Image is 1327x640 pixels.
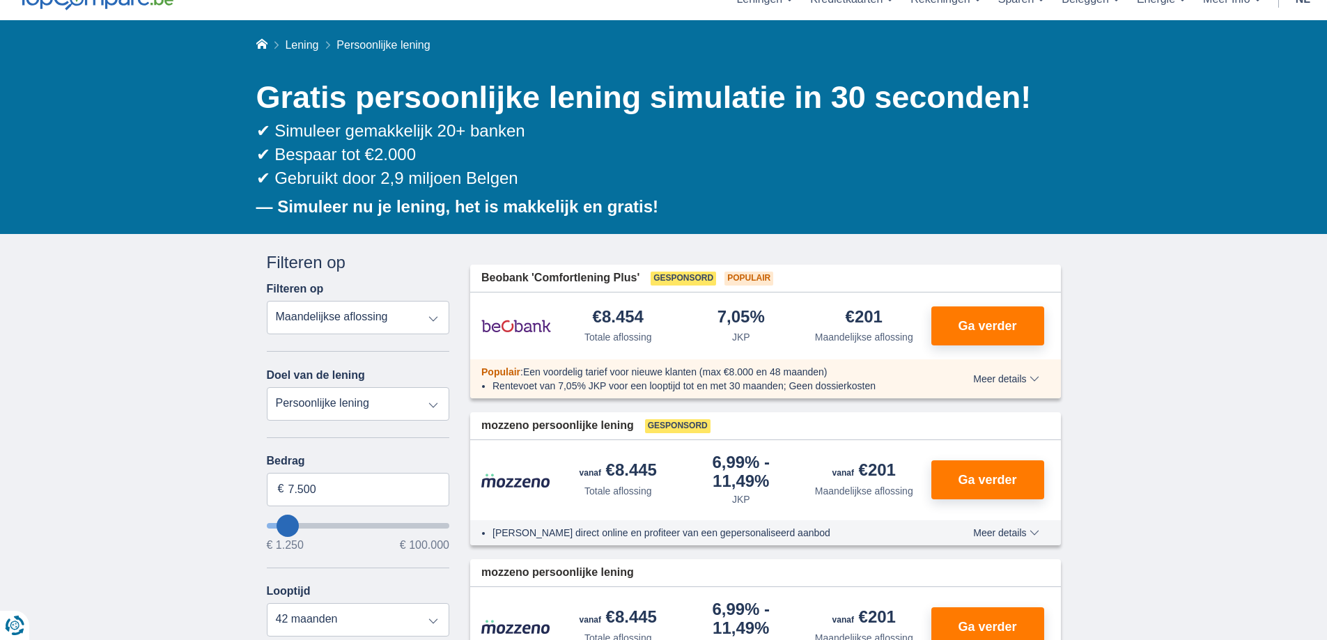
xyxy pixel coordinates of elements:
span: mozzeno persoonlijke lening [481,565,634,581]
div: JKP [732,492,750,506]
div: : [470,365,933,379]
button: Ga verder [931,460,1044,499]
span: Gesponsord [651,272,716,286]
span: Beobank 'Comfortlening Plus' [481,270,639,286]
span: Persoonlijke lening [336,39,430,51]
div: Maandelijkse aflossing [815,330,913,344]
span: Meer details [973,374,1039,384]
div: €8.445 [580,609,657,628]
div: Filteren op [267,251,450,274]
span: € 1.250 [267,540,304,551]
label: Filteren op [267,283,324,295]
button: Meer details [963,527,1049,538]
img: product.pl.alt Beobank [481,309,551,343]
div: €201 [832,462,896,481]
button: Meer details [963,373,1049,384]
div: 6,99% [685,601,798,637]
span: Meer details [973,528,1039,538]
div: €201 [846,309,883,327]
div: Totale aflossing [584,330,652,344]
span: Ga verder [958,474,1016,486]
b: — Simuleer nu je lening, het is makkelijk en gratis! [256,197,659,216]
span: Een voordelig tarief voor nieuwe klanten (max €8.000 en 48 maanden) [523,366,828,377]
span: Populair [481,366,520,377]
div: 7,05% [717,309,765,327]
div: Maandelijkse aflossing [815,484,913,498]
div: 6,99% [685,454,798,490]
div: JKP [732,330,750,344]
div: Totale aflossing [584,484,652,498]
button: Ga verder [931,306,1044,345]
span: Ga verder [958,320,1016,332]
label: Bedrag [267,455,450,467]
div: €8.445 [580,462,657,481]
li: Rentevoet van 7,05% JKP voor een looptijd tot en met 30 maanden; Geen dossierkosten [492,379,922,393]
img: product.pl.alt Mozzeno [481,473,551,488]
li: [PERSON_NAME] direct online en profiteer van een gepersonaliseerd aanbod [492,526,922,540]
span: Populair [724,272,773,286]
span: Gesponsord [645,419,711,433]
input: wantToBorrow [267,523,450,529]
span: € 100.000 [400,540,449,551]
span: mozzeno persoonlijke lening [481,418,634,434]
span: € [278,481,284,497]
span: Ga verder [958,621,1016,633]
label: Doel van de lening [267,369,365,382]
div: ✔ Simuleer gemakkelijk 20+ banken ✔ Bespaar tot €2.000 ✔ Gebruikt door 2,9 miljoen Belgen [256,119,1061,191]
a: Home [256,39,267,51]
a: Lening [285,39,318,51]
div: €201 [832,609,896,628]
img: product.pl.alt Mozzeno [481,619,551,634]
label: Looptijd [267,585,311,598]
div: €8.454 [593,309,644,327]
h1: Gratis persoonlijke lening simulatie in 30 seconden! [256,76,1061,119]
